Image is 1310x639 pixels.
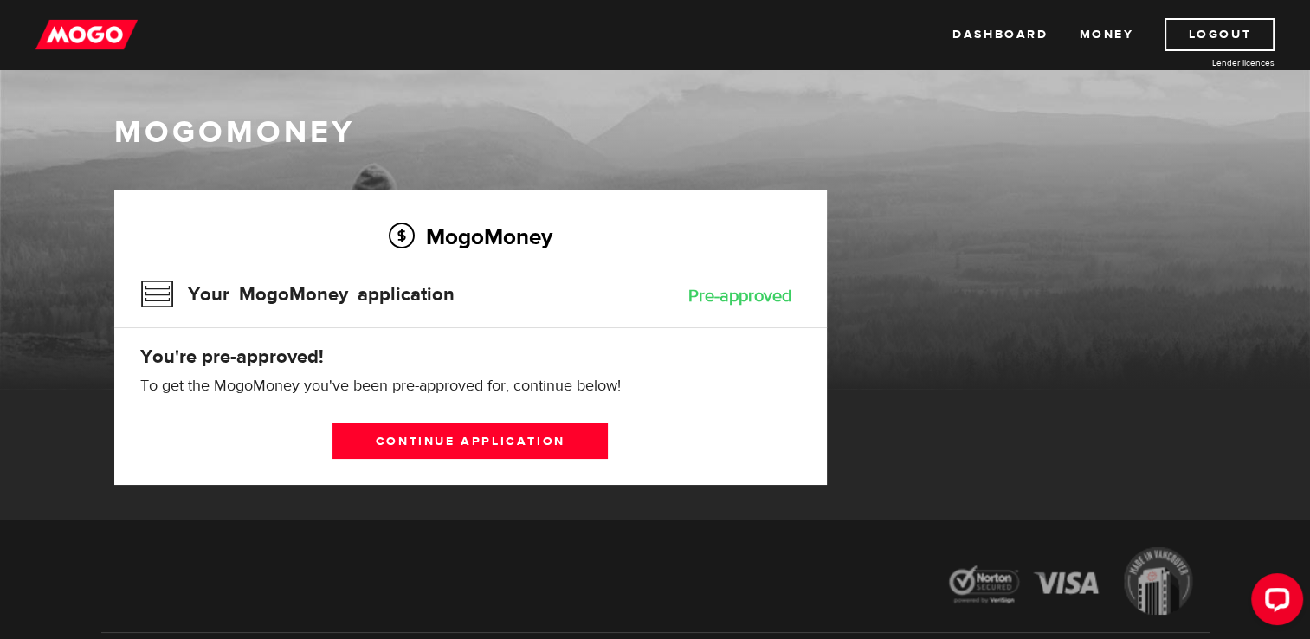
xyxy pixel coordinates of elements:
h2: MogoMoney [140,218,801,255]
h4: You're pre-approved! [140,345,801,369]
img: legal-icons-92a2ffecb4d32d839781d1b4e4802d7b.png [932,534,1210,632]
a: Dashboard [952,18,1048,51]
p: To get the MogoMoney you've been pre-approved for, continue below! [140,376,801,397]
a: Lender licences [1145,56,1275,69]
a: Logout [1165,18,1275,51]
div: Pre-approved [688,287,792,305]
h3: Your MogoMoney application [140,272,455,317]
a: Continue application [332,423,608,459]
img: mogo_logo-11ee424be714fa7cbb0f0f49df9e16ec.png [35,18,138,51]
iframe: LiveChat chat widget [1237,566,1310,639]
h1: MogoMoney [114,114,1197,151]
a: Money [1079,18,1133,51]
